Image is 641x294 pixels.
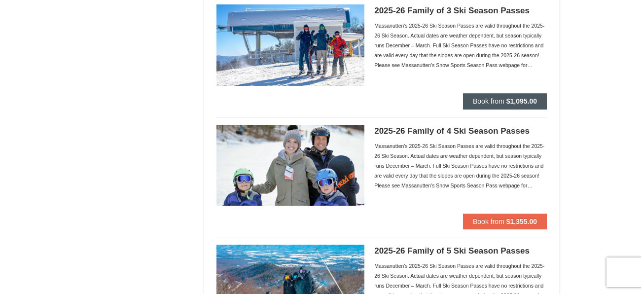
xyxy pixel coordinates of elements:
img: 6619937-202-8a68a6a2.jpg [216,125,364,206]
button: Book from $1,355.00 [463,214,547,229]
h5: 2025-26 Family of 3 Ski Season Passes [374,6,547,16]
span: Book from [473,97,504,105]
span: Book from [473,218,504,225]
img: 6619937-199-446e7550.jpg [216,4,364,85]
strong: $1,355.00 [506,218,537,225]
strong: $1,095.00 [506,97,537,105]
h5: 2025-26 Family of 4 Ski Season Passes [374,126,547,136]
button: Book from $1,095.00 [463,93,547,109]
div: Massanutten's 2025-26 Ski Season Passes are valid throughout the 2025-26 Ski Season. Actual dates... [374,141,547,190]
div: Massanutten's 2025-26 Ski Season Passes are valid throughout the 2025-26 Ski Season. Actual dates... [374,21,547,70]
h5: 2025-26 Family of 5 Ski Season Passes [374,246,547,256]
